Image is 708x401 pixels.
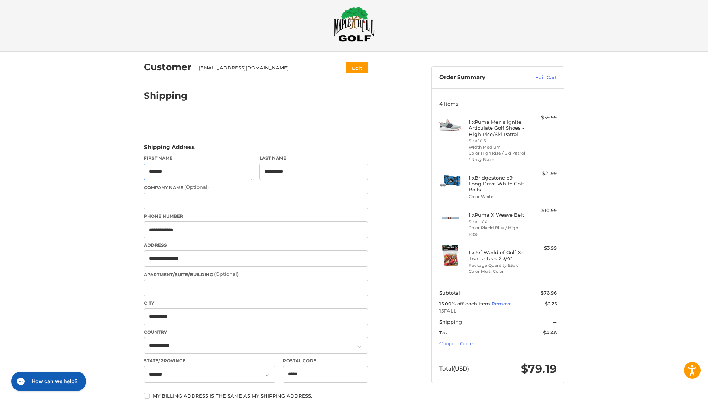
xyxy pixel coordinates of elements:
h4: 1 x Puma Men's Ignite Articulate Golf Shoes - High Rise/Ski Patrol [469,119,526,137]
span: Shipping [439,319,462,325]
span: Subtotal [439,290,460,296]
label: My billing address is the same as my shipping address. [144,393,368,399]
div: [EMAIL_ADDRESS][DOMAIN_NAME] [199,64,332,72]
div: $21.99 [527,170,557,177]
li: Width Medium [469,144,526,151]
span: $76.96 [541,290,557,296]
span: 15.00% off each item [439,301,492,307]
span: $79.19 [521,362,557,376]
li: Size 10.5 [469,138,526,144]
div: $10.99 [527,207,557,214]
a: Coupon Code [439,340,473,346]
legend: Shipping Address [144,143,195,155]
small: (Optional) [214,271,239,277]
div: $3.99 [527,245,557,252]
label: City [144,300,368,307]
span: Tax [439,330,448,336]
h2: Customer [144,61,191,73]
span: 15FALL [439,307,557,315]
h4: 1 x Bridgestone e9 Long Drive White Golf Balls [469,175,526,193]
li: Size L / XL [469,219,526,225]
h3: Order Summary [439,74,519,81]
a: Remove [492,301,512,307]
label: Country [144,329,368,336]
h4: 1 x Puma X Weave Belt [469,212,526,218]
li: Color Placid Blue / High Rise [469,225,526,237]
li: Package Quantity 65pk [469,262,526,269]
li: Color Multi Color [469,268,526,275]
span: -$2.25 [543,301,557,307]
label: State/Province [144,358,275,364]
h4: 1 x Jef World of Golf X-Treme Tees 2 3/4" [469,249,526,262]
label: Last Name [259,155,368,162]
label: First Name [144,155,252,162]
h3: 4 Items [439,101,557,107]
small: (Optional) [184,184,209,190]
label: Company Name [144,184,368,191]
h2: Shipping [144,90,188,101]
label: Address [144,242,368,249]
a: Edit Cart [519,74,557,81]
iframe: Gorgias live chat messenger [7,369,88,394]
label: Phone Number [144,213,368,220]
button: Edit [346,62,368,73]
label: Postal Code [283,358,368,364]
div: $39.99 [527,114,557,122]
li: Color White [469,194,526,200]
span: $4.48 [543,330,557,336]
span: -- [553,319,557,325]
img: Maple Hill Golf [334,7,375,42]
span: Total (USD) [439,365,469,372]
li: Color High Rise / Ski Patrol / Navy Blazer [469,150,526,162]
label: Apartment/Suite/Building [144,271,368,278]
